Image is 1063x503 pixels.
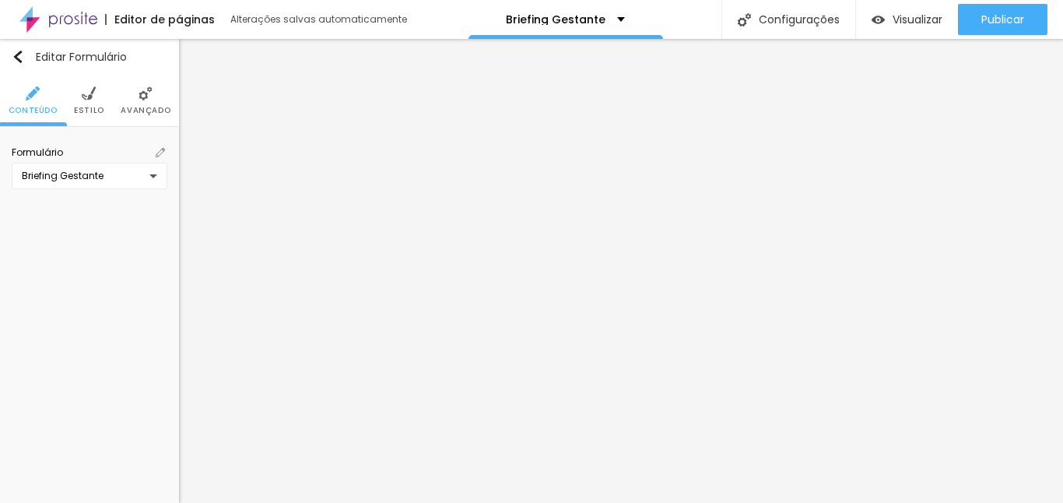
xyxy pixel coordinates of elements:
[139,86,153,100] img: Icone
[12,146,167,159] span: Formulário
[22,170,149,182] div: Briefing Gestante
[156,148,165,157] img: Icone
[872,13,885,26] img: view-1.svg
[26,86,40,100] img: Icone
[82,86,96,100] img: Icone
[105,14,215,25] div: Editor de páginas
[9,107,58,114] span: Conteúdo
[230,15,409,24] div: Alterações salvas automaticamente
[506,14,605,25] p: Briefing Gestante
[738,13,751,26] img: Icone
[893,13,942,26] span: Visualizar
[179,39,1063,503] iframe: Editor
[121,107,170,114] span: Avançado
[12,51,24,63] img: Icone
[958,4,1047,35] button: Publicar
[856,4,958,35] button: Visualizar
[981,13,1024,26] span: Publicar
[74,107,104,114] span: Estilo
[12,51,127,63] div: Editar Formulário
